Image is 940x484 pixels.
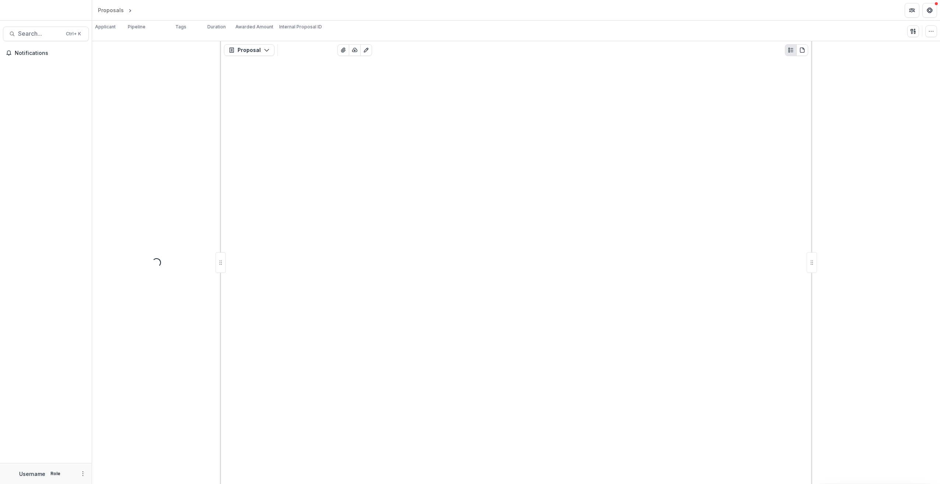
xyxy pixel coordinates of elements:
button: Notifications [3,47,89,59]
div: Ctrl + K [64,30,83,38]
button: PDF view [796,44,808,56]
nav: breadcrumb [95,5,165,15]
p: Role [48,470,63,477]
span: Notifications [15,50,86,56]
p: Username [19,470,45,478]
a: Proposals [95,5,127,15]
button: Proposal [224,44,274,56]
button: More [78,469,87,478]
p: Applicant [95,24,116,30]
p: Pipeline [128,24,145,30]
p: Tags [175,24,186,30]
button: Partners [905,3,919,18]
p: Awarded Amount [235,24,273,30]
div: Proposals [98,6,124,14]
button: Get Help [922,3,937,18]
button: Edit as form [360,44,372,56]
button: View Attached Files [337,44,349,56]
button: Search... [3,27,89,41]
p: Duration [207,24,226,30]
p: Internal Proposal ID [279,24,322,30]
button: Plaintext view [785,44,797,56]
span: Search... [18,30,62,37]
